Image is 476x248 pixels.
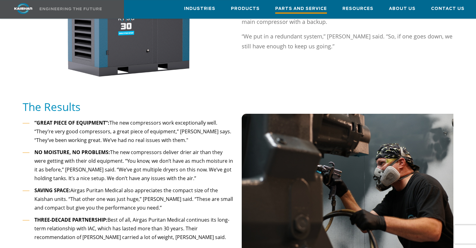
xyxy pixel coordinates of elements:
span: Resources [342,5,373,12]
strong: THREE-DECADE PARTNERSHIP: [34,216,108,223]
img: Engineering the future [40,7,102,10]
a: Resources [342,0,373,17]
li: The new compressors work exceptionally well. “They’re very good compressors, a great piece of equ... [23,118,234,145]
span: Industries [184,5,215,12]
span: Contact Us [431,5,465,12]
a: Products [231,0,260,17]
strong: SAVING SPACE: [34,187,70,194]
p: “We put in a redundant system,” [PERSON_NAME] said. “So, if one goes down, we still have enough t... [242,31,453,51]
strong: NO MOISTURE, NO PROBLEMS: [34,149,110,156]
a: About Us [389,0,416,17]
span: Products [231,5,260,12]
li: Best of all, Airgas Puritan Medical continues its long-term relationship with IAC, which has last... [23,215,234,242]
a: Contact Us [431,0,465,17]
li: The new compressors deliver drier air than they were getting with their old equipment. “You know,... [23,148,234,183]
strong: “GREAT PIECE OF EQUIPMENT”: [34,119,109,126]
li: Airgas Puritan Medical also appreciates the compact size of the Kaishan units. “That other one wa... [23,186,234,212]
a: Parts and Service [275,0,327,18]
a: Industries [184,0,215,17]
span: About Us [389,5,416,12]
span: Parts and Service [275,5,327,14]
h5: The Results [23,100,234,114]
